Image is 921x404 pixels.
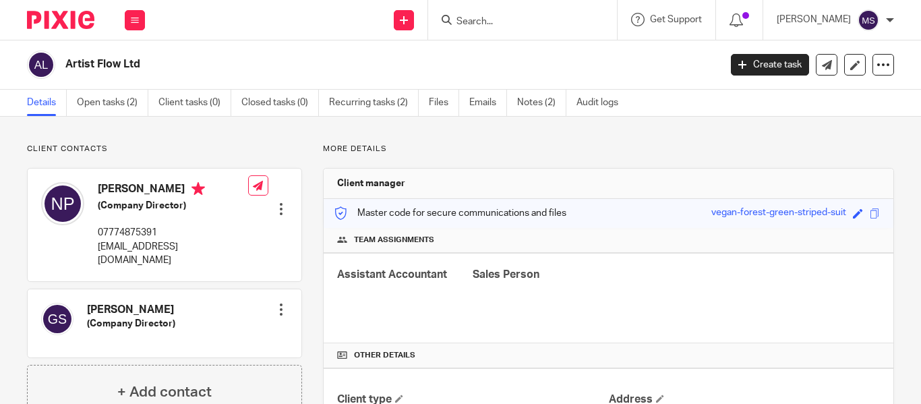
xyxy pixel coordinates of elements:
[158,90,231,116] a: Client tasks (0)
[337,269,447,280] span: Assistant Accountant
[27,144,302,154] p: Client contacts
[98,226,248,239] p: 07774875391
[117,382,212,403] h4: + Add contact
[816,54,837,76] a: Send new email
[731,54,809,76] a: Create task
[395,395,403,403] span: Change Client type
[711,206,846,221] div: vegan-forest-green-striped-suit
[98,182,248,199] h4: [PERSON_NAME]
[870,208,880,219] span: Copy to clipboard
[473,269,539,280] span: Sales Person
[87,303,175,317] h4: [PERSON_NAME]
[27,51,55,79] img: svg%3E
[429,90,459,116] a: Files
[98,199,248,212] h5: (Company Director)
[576,90,628,116] a: Audit logs
[455,16,576,28] input: Search
[777,13,851,26] p: [PERSON_NAME]
[858,9,879,31] img: svg%3E
[41,303,73,335] img: svg%3E
[241,90,319,116] a: Closed tasks (0)
[853,208,863,219] span: Edit code
[65,57,582,71] h2: Artist Flow Ltd
[77,90,148,116] a: Open tasks (2)
[469,90,507,116] a: Emails
[98,240,248,268] p: [EMAIL_ADDRESS][DOMAIN_NAME]
[844,54,866,76] a: Edit client
[517,90,566,116] a: Notes (2)
[323,144,894,154] p: More details
[87,317,175,330] h5: (Company Director)
[354,350,415,361] span: Other details
[354,235,434,246] span: Team assignments
[27,11,94,29] img: Pixie
[656,395,664,403] span: Edit Address
[650,15,702,24] span: Get Support
[334,206,566,220] p: Master code for secure communications and files
[27,90,67,116] a: Details
[191,182,205,196] i: Primary
[41,182,84,225] img: svg%3E
[337,177,405,190] h3: Client manager
[329,90,419,116] a: Recurring tasks (2)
